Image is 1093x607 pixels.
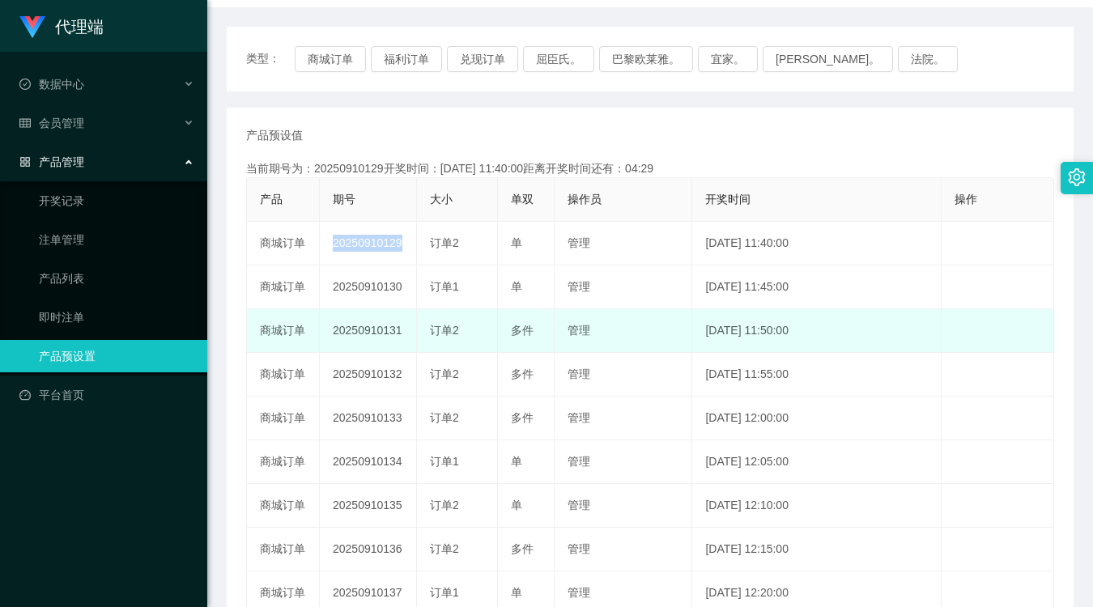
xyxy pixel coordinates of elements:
[320,265,417,309] td: 20250910130
[511,236,522,249] span: 单
[555,440,692,484] td: 管理
[247,528,320,571] td: 商城订单
[511,586,522,599] span: 单
[898,46,958,72] button: 法院。
[55,1,104,53] h1: 代理端
[39,185,194,217] a: 开奖记录
[39,223,194,256] a: 注单管理
[19,79,31,90] i: 图标： check-circle-o
[511,193,534,206] span: 单双
[1068,168,1086,186] i: 图标： 设置
[247,309,320,353] td: 商城订单
[39,117,84,129] font: 会员管理
[333,193,355,206] span: 期号
[599,46,693,72] button: 巴黎欧莱雅。
[39,78,84,91] font: 数据中心
[430,324,459,337] span: 订单2
[511,280,522,293] span: 单
[705,193,751,206] span: 开奖时间
[371,46,442,72] button: 福利订单
[692,528,942,571] td: [DATE] 12:15:00
[447,46,518,72] button: 兑现订单
[19,156,31,168] i: 图标： AppStore-O
[430,280,459,293] span: 订单1
[430,367,459,380] span: 订单2
[511,542,534,555] span: 多件
[247,265,320,309] td: 商城订单
[511,324,534,337] span: 多件
[523,46,594,72] button: 屈臣氏。
[247,484,320,528] td: 商城订单
[692,353,942,397] td: [DATE] 11:55:00
[320,440,417,484] td: 20250910134
[320,397,417,440] td: 20250910133
[555,528,692,571] td: 管理
[247,440,320,484] td: 商城订单
[295,46,366,72] button: 商城订单
[692,440,942,484] td: [DATE] 12:05:00
[430,542,459,555] span: 订单2
[430,193,453,206] span: 大小
[692,397,942,440] td: [DATE] 12:00:00
[320,222,417,265] td: 20250910129
[19,117,31,129] i: 图标： table
[511,411,534,424] span: 多件
[320,353,417,397] td: 20250910132
[247,397,320,440] td: 商城订单
[39,301,194,333] a: 即时注单
[511,499,522,511] span: 单
[260,193,283,206] span: 产品
[430,499,459,511] span: 订单2
[692,309,942,353] td: [DATE] 11:50:00
[430,236,459,249] span: 订单2
[955,193,977,206] span: 操作
[555,397,692,440] td: 管理
[19,379,194,411] a: 图标： 仪表板平台首页
[39,340,194,372] a: 产品预设置
[320,309,417,353] td: 20250910131
[19,19,104,32] a: 代理端
[698,46,758,72] button: 宜家。
[555,484,692,528] td: 管理
[246,160,1054,177] div: 当前期号为：20250910129开奖时间：[DATE] 11:40:00距离开奖时间还有：04:29
[320,484,417,528] td: 20250910135
[430,411,459,424] span: 订单2
[555,353,692,397] td: 管理
[320,528,417,571] td: 20250910136
[511,367,534,380] span: 多件
[246,46,295,72] span: 类型：
[568,193,602,206] span: 操作员
[763,46,893,72] button: [PERSON_NAME]。
[39,155,84,168] font: 产品管理
[555,309,692,353] td: 管理
[692,222,942,265] td: [DATE] 11:40:00
[430,586,459,599] span: 订单1
[19,16,45,39] img: logo.9652507e.png
[692,484,942,528] td: [DATE] 12:10:00
[247,353,320,397] td: 商城订单
[246,127,303,144] span: 产品预设值
[430,455,459,468] span: 订单1
[692,265,942,309] td: [DATE] 11:45:00
[555,265,692,309] td: 管理
[39,262,194,295] a: 产品列表
[247,222,320,265] td: 商城订单
[511,455,522,468] span: 单
[555,222,692,265] td: 管理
